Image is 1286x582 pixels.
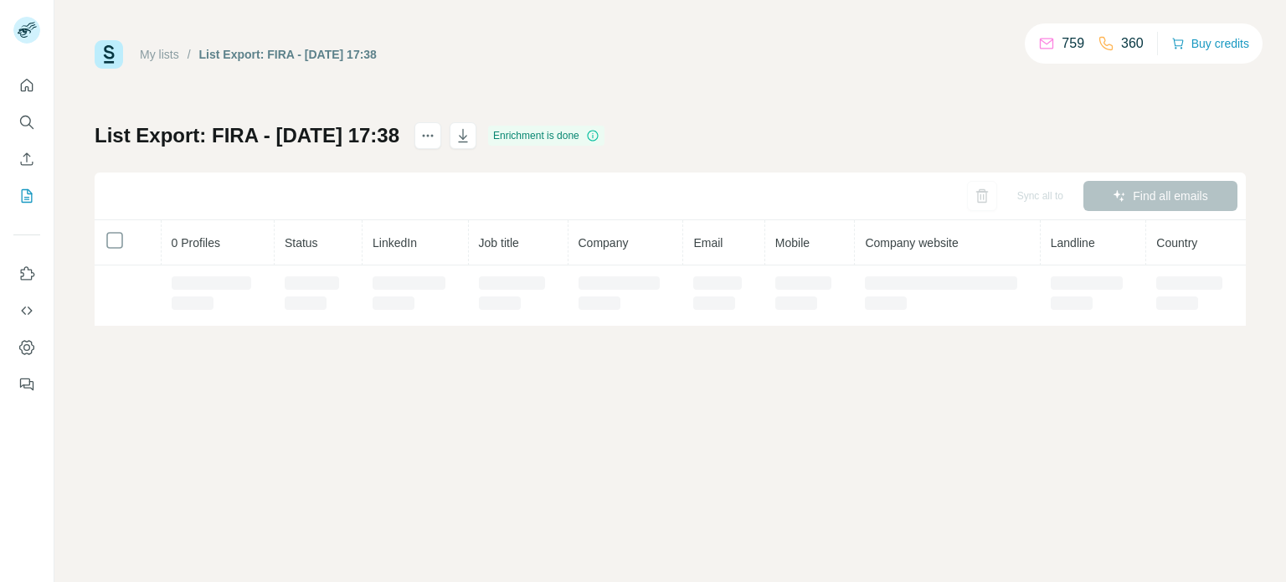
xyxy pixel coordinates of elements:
[1062,33,1084,54] p: 759
[865,236,958,250] span: Company website
[188,46,191,63] li: /
[140,48,179,61] a: My lists
[13,296,40,326] button: Use Surfe API
[479,236,519,250] span: Job title
[373,236,417,250] span: LinkedIn
[775,236,810,250] span: Mobile
[1121,33,1144,54] p: 360
[13,144,40,174] button: Enrich CSV
[13,332,40,363] button: Dashboard
[95,40,123,69] img: Surfe Logo
[13,70,40,100] button: Quick start
[1051,236,1095,250] span: Landline
[13,259,40,289] button: Use Surfe on LinkedIn
[488,126,604,146] div: Enrichment is done
[13,107,40,137] button: Search
[172,236,220,250] span: 0 Profiles
[414,122,441,149] button: actions
[13,369,40,399] button: Feedback
[579,236,629,250] span: Company
[95,122,399,149] h1: List Export: FIRA - [DATE] 17:38
[13,181,40,211] button: My lists
[285,236,318,250] span: Status
[1156,236,1197,250] span: Country
[693,236,723,250] span: Email
[1171,32,1249,55] button: Buy credits
[199,46,377,63] div: List Export: FIRA - [DATE] 17:38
